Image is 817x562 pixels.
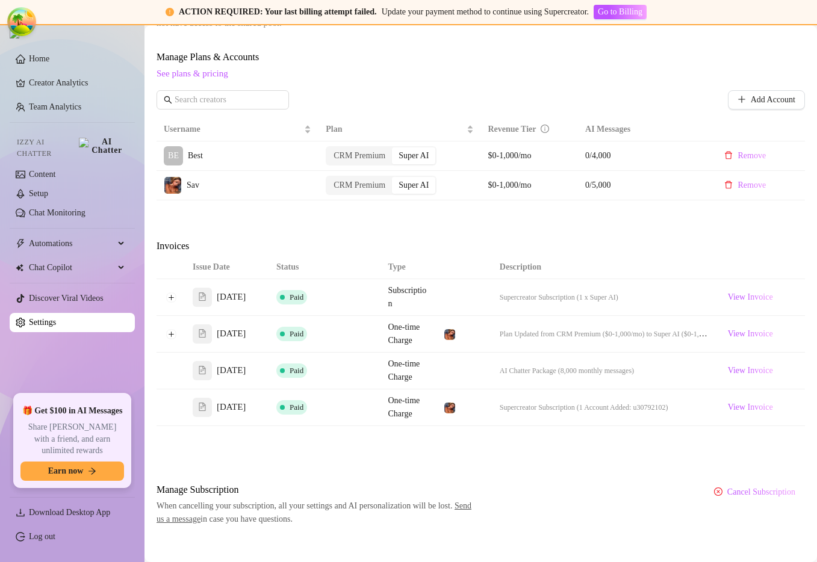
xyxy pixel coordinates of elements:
[500,403,668,412] span: Supercreator Subscription (1 Account Added: u30792102)
[714,487,722,496] span: close-circle
[198,329,207,338] span: file-text
[157,483,478,497] span: Manage Subscription
[715,146,775,165] button: Remove
[20,462,124,481] button: Earn nowarrow-right
[481,141,579,171] td: $0-1,000/mo
[585,179,700,192] span: 0 / 5,000
[29,294,104,303] a: Discover Viral Videos
[594,5,647,19] button: Go to Billing
[166,292,176,302] button: Expand row
[157,499,478,526] span: When cancelling your subscription, all your settings and AI personalization will be lost. in case...
[727,487,795,497] span: Cancel Subscription
[488,125,536,134] span: Revenue Tier
[164,123,302,136] span: Username
[29,508,110,517] span: Download Desktop App
[198,403,207,411] span: file-text
[751,95,795,105] span: Add Account
[382,7,589,16] span: Update your payment method to continue using Supercreator.
[168,149,179,162] span: BE
[16,508,25,517] span: download
[594,7,647,16] a: Go to Billing
[22,405,123,417] span: 🎁 Get $100 in AI Messages
[500,293,618,301] span: Supercreator Subscription (1 x Super AI)
[728,401,773,414] span: View Invoice
[290,329,303,338] span: Paid
[738,151,766,161] span: Remove
[326,146,436,165] div: segmented control
[157,69,228,78] a: See plans & pricing
[598,7,642,17] span: Go to Billing
[48,466,84,476] span: Earn now
[29,258,114,277] span: Chat Copilot
[392,177,435,194] div: Super AI
[16,264,23,272] img: Chat Copilot
[164,96,172,104] span: search
[738,95,746,103] span: plus
[217,363,246,378] span: [DATE]
[381,256,436,279] th: Type
[269,256,381,279] th: Status
[500,329,765,338] span: Plan Updated from CRM Premium ($0-1,000/mo) to Super AI ($0-1,000/mo) (@savsvania)
[326,123,464,136] span: Plan
[444,329,455,340] img: Sav
[198,366,207,374] span: file-text
[157,118,318,141] th: Username
[738,181,766,190] span: Remove
[29,54,49,63] a: Home
[388,359,420,381] span: One-time Charge
[388,286,426,308] span: Subscription
[481,171,579,200] td: $0-1,000/mo
[179,7,377,16] strong: ACTION REQUIRED: Your last billing attempt failed.
[198,292,207,301] span: file-text
[500,366,634,375] span: AI Chatter Package (8,000 monthly messages)
[388,396,420,418] span: One-time Charge
[715,176,775,195] button: Remove
[728,90,805,110] button: Add Account
[157,239,359,253] span: Invoices
[29,102,81,111] a: Team Analytics
[724,151,733,159] span: delete
[444,403,455,413] img: Sav
[388,323,420,345] span: One-time Charge
[166,329,176,339] button: Expand row
[187,181,199,190] span: Sav
[20,421,124,457] span: Share [PERSON_NAME] with a friend, and earn unlimited rewards
[728,291,773,304] span: View Invoice
[217,327,246,341] span: [DATE]
[79,138,125,155] img: AI Chatter
[29,73,125,93] a: Creator Analytics
[326,176,436,195] div: segmented control
[217,400,246,415] span: [DATE]
[392,147,435,164] div: Super AI
[318,118,480,141] th: Plan
[29,318,56,327] a: Settings
[704,483,805,502] button: Cancel Subscription
[723,363,778,378] a: View Invoice
[723,290,778,304] a: View Invoice
[728,327,773,341] span: View Invoice
[29,189,48,198] a: Setup
[290,403,303,412] span: Paid
[88,467,96,475] span: arrow-right
[290,292,303,301] span: Paid
[728,364,773,377] span: View Invoice
[17,137,74,159] span: Izzy AI Chatter
[185,256,269,279] th: Issue Date
[157,50,805,64] span: Manage Plans & Accounts
[188,151,203,160] span: Best
[217,290,246,304] span: [DATE]
[29,532,55,541] a: Log out
[724,181,733,189] span: delete
[578,118,707,141] th: AI Messages
[16,239,25,249] span: thunderbolt
[723,400,778,415] a: View Invoice
[290,366,303,375] span: Paid
[175,93,272,107] input: Search creators
[164,177,181,194] img: Sav
[541,125,549,133] span: info-circle
[29,170,55,179] a: Content
[10,10,34,34] button: Open Tanstack query devtools
[327,147,392,164] div: CRM Premium
[585,149,700,162] span: 0 / 4,000
[29,208,85,217] a: Chat Monitoring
